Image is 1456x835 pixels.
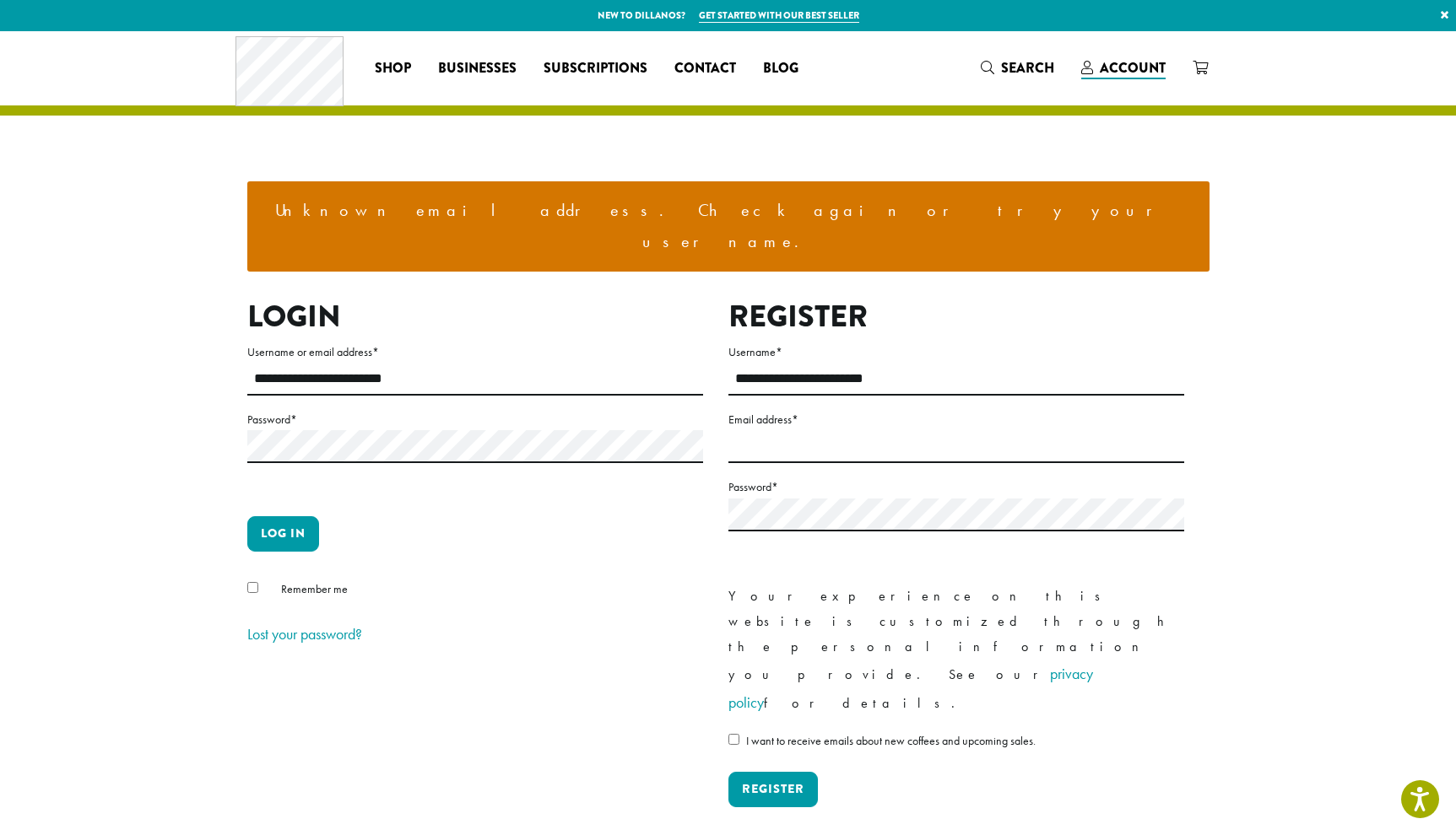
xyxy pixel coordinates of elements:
p: Your experience on this website is customized through the personal information you provide. See o... [728,584,1184,717]
span: Remember me [281,581,348,596]
li: Unknown email address. Check again or try your username. [261,195,1196,258]
label: Username or email address [247,342,703,363]
a: privacy policy [728,664,1093,712]
span: Contact [674,58,736,79]
a: Search [967,54,1068,82]
a: Get started with our best seller [699,8,859,23]
span: Account [1100,58,1166,78]
span: Search [1001,58,1054,78]
label: Username [728,342,1184,363]
label: Password [728,477,1184,498]
button: Register [728,772,818,807]
a: Lost your password? [247,624,362,644]
label: Password [247,409,703,430]
span: Blog [763,58,798,79]
h2: Register [728,299,1184,335]
label: Email address [728,409,1184,430]
span: I want to receive emails about new coffees and upcoming sales. [746,733,1036,748]
input: I want to receive emails about new coffees and upcoming sales. [728,734,739,745]
h2: Login [247,299,703,335]
button: Log in [247,516,319,552]
span: Businesses [438,58,517,79]
span: Shop [375,58,411,79]
span: Subscriptions [544,58,647,79]
a: Shop [361,55,425,82]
